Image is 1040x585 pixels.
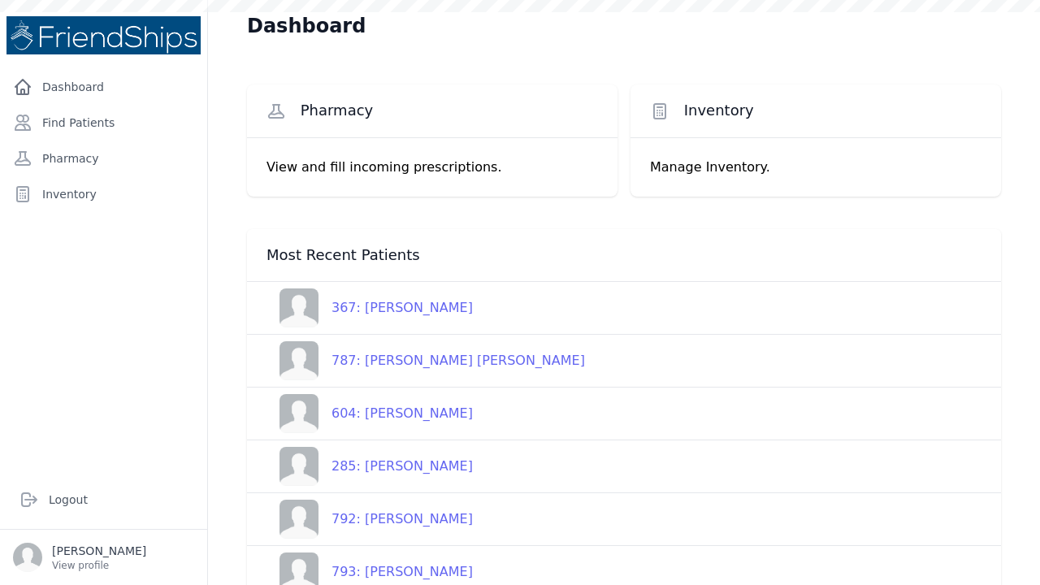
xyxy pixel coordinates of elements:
div: 793: [PERSON_NAME] [318,562,473,582]
a: 604: [PERSON_NAME] [266,394,473,433]
div: 787: [PERSON_NAME] [PERSON_NAME] [318,351,585,370]
div: 285: [PERSON_NAME] [318,457,473,476]
a: Inventory [6,178,201,210]
div: 367: [PERSON_NAME] [318,298,473,318]
a: 285: [PERSON_NAME] [266,447,473,486]
span: Most Recent Patients [266,245,420,265]
a: 787: [PERSON_NAME] [PERSON_NAME] [266,341,585,380]
h1: Dashboard [247,13,366,39]
p: Manage Inventory. [650,158,981,177]
a: Logout [13,483,194,516]
img: Medical Missions EMR [6,16,201,54]
img: person-242608b1a05df3501eefc295dc1bc67a.jpg [279,500,318,539]
p: [PERSON_NAME] [52,543,146,559]
span: Pharmacy [301,101,374,120]
p: View and fill incoming prescriptions. [266,158,598,177]
a: 367: [PERSON_NAME] [266,288,473,327]
img: person-242608b1a05df3501eefc295dc1bc67a.jpg [279,341,318,380]
a: Dashboard [6,71,201,103]
div: 604: [PERSON_NAME] [318,404,473,423]
img: person-242608b1a05df3501eefc295dc1bc67a.jpg [279,447,318,486]
div: 792: [PERSON_NAME] [318,509,473,529]
a: Pharmacy View and fill incoming prescriptions. [247,84,617,197]
img: person-242608b1a05df3501eefc295dc1bc67a.jpg [279,394,318,433]
span: Inventory [684,101,754,120]
img: person-242608b1a05df3501eefc295dc1bc67a.jpg [279,288,318,327]
a: Pharmacy [6,142,201,175]
a: [PERSON_NAME] View profile [13,543,194,572]
a: Inventory Manage Inventory. [630,84,1001,197]
a: 792: [PERSON_NAME] [266,500,473,539]
a: Find Patients [6,106,201,139]
p: View profile [52,559,146,572]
